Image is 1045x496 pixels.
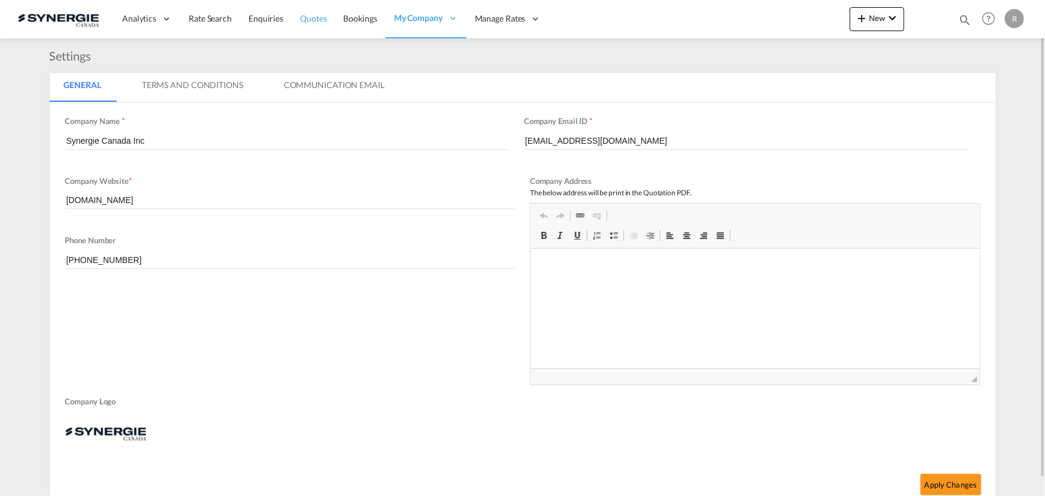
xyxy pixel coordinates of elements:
[958,13,971,31] div: icon-magnify
[589,228,605,243] a: Insert/Remove Numbered List
[50,73,116,102] md-tab-item: General
[979,8,1005,30] div: Help
[300,13,326,23] span: Quotes
[50,73,411,102] md-pagination-wrapper: Use the left and right arrow keys to navigate between tabs
[589,208,605,223] a: Unlink
[920,474,982,495] button: Apply Changes
[189,13,232,23] span: Rate Search
[475,13,526,25] span: Manage Rates
[971,376,977,382] span: Resize
[249,13,283,23] span: Enquiries
[958,13,971,26] md-icon: icon-magnify
[535,208,552,223] a: Undo (Ctrl+Z)
[394,12,443,24] span: My Company
[695,228,712,243] a: Align Right
[662,228,679,243] a: Align Left
[65,116,120,126] span: Company Name
[979,8,999,29] span: Help
[535,228,552,243] a: Bold (Ctrl+B)
[65,235,116,245] span: Phone Number
[712,228,729,243] a: Justify
[524,116,587,126] span: Company Email ID
[65,191,516,209] input: Enter Company Website
[269,73,399,102] md-tab-item: Communication Email
[1005,9,1024,28] div: R
[65,176,129,186] span: Company Website
[65,251,516,269] input: Phone Number
[679,228,695,243] a: Centre
[642,228,659,243] a: Increase Indent
[569,228,586,243] a: Underline (Ctrl+U)
[552,228,569,243] a: Italic (Ctrl+I)
[524,132,968,150] input: Enter Email ID
[50,47,97,64] div: Settings
[65,132,510,150] input: Enter Company name
[122,13,156,25] span: Analytics
[65,396,974,410] span: Company Logo
[531,249,980,368] iframe: Editor, editor2
[128,73,258,102] md-tab-item: Terms And Conditions
[850,7,904,31] button: icon-plus 400-fgNewicon-chevron-down
[605,228,622,243] a: Insert/Remove Bulleted List
[572,208,589,223] a: Link (Ctrl+K)
[855,11,869,25] md-icon: icon-plus 400-fg
[885,11,899,25] md-icon: icon-chevron-down
[18,5,99,32] img: 1f56c880d42311ef80fc7dca854c8e59.png
[855,13,899,23] span: New
[530,188,692,197] span: The below address will be print in the Quotation PDF.
[552,208,569,223] a: Redo (Ctrl+Y)
[344,13,377,23] span: Bookings
[530,176,592,186] span: Company Address
[625,228,642,243] a: Decrease Indent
